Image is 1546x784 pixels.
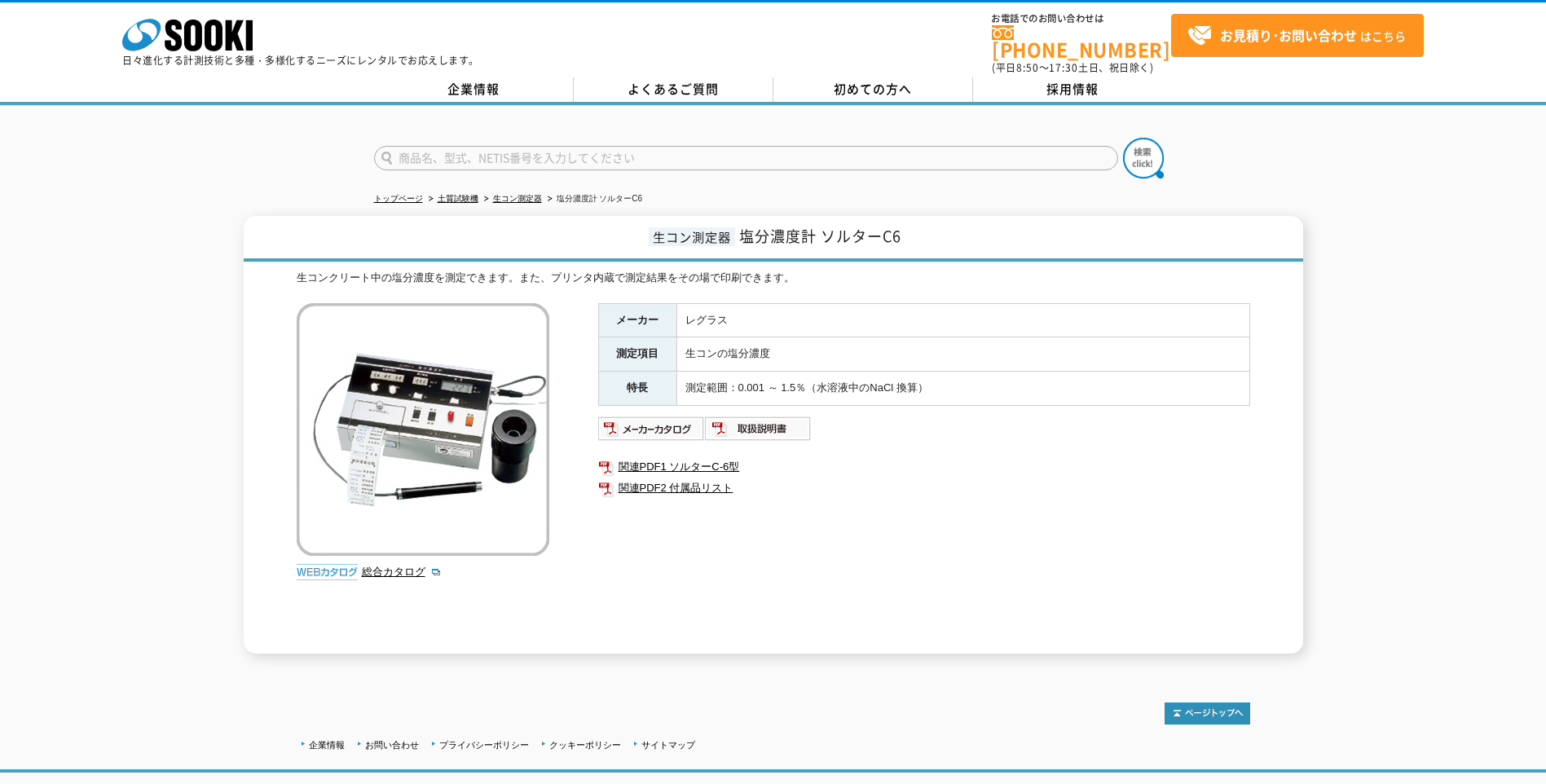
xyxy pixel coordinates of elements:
a: [PHONE_NUMBER] [992,25,1171,59]
span: お電話でのお問い合わせは [992,14,1171,24]
a: 初めての方へ [773,77,973,102]
a: 取扱説明書 [705,426,812,438]
div: 生コンクリート中の塩分濃度を測定できます。また、プリンタ内蔵で測定結果をその場で印刷できます。 [297,270,1250,287]
span: (平日 ～ 土日、祝日除く) [992,60,1153,75]
a: 関連PDF1 ソルターC-6型 [598,456,1250,478]
a: メーカーカタログ [598,426,705,438]
p: 日々進化する計測技術と多種・多様化するニーズにレンタルでお応えします。 [122,55,479,65]
a: プライバシーポリシー [439,740,529,750]
a: 総合カタログ [362,566,442,578]
a: 関連PDF2 付属品リスト [598,478,1250,499]
a: よくあるご質問 [574,77,773,102]
img: 取扱説明書 [705,416,812,442]
span: 8:50 [1016,60,1039,75]
th: 測定項目 [598,337,676,372]
a: お問い合わせ [365,740,419,750]
td: 測定範囲：0.001 ～ 1.5％（水溶液中のNaCl 換算） [676,372,1249,406]
img: メーカーカタログ [598,416,705,442]
th: 特長 [598,372,676,406]
a: 企業情報 [309,740,345,750]
img: トップページへ [1165,703,1250,725]
a: お見積り･お問い合わせはこちら [1171,14,1424,57]
span: 17:30 [1049,60,1078,75]
th: メーカー [598,303,676,337]
strong: お見積り･お問い合わせ [1220,25,1357,45]
td: 生コンの塩分濃度 [676,337,1249,372]
li: 塩分濃度計 ソルターC6 [544,191,643,208]
span: 生コン測定器 [649,227,735,246]
a: 生コン測定器 [493,194,542,203]
a: サイトマップ [641,740,695,750]
img: btn_search.png [1123,138,1164,178]
span: はこちら [1187,24,1406,48]
a: 企業情報 [374,77,574,102]
a: 採用情報 [973,77,1173,102]
span: 初めての方へ [834,80,912,98]
input: 商品名、型式、NETIS番号を入力してください [374,146,1118,170]
td: レグラス [676,303,1249,337]
img: 塩分濃度計 ソルターC6 [297,303,549,556]
a: トップページ [374,194,423,203]
span: 塩分濃度計 ソルターC6 [739,225,901,247]
a: クッキーポリシー [549,740,621,750]
a: 土質試験機 [438,194,478,203]
img: webカタログ [297,564,358,580]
